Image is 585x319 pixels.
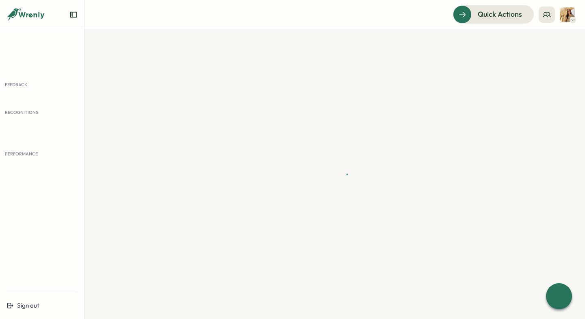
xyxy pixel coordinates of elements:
button: Quick Actions [453,5,534,23]
button: Expand sidebar [69,11,78,19]
span: Quick Actions [478,9,522,20]
img: Antonella Guidoccio [560,7,575,22]
span: Sign out [17,302,39,309]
